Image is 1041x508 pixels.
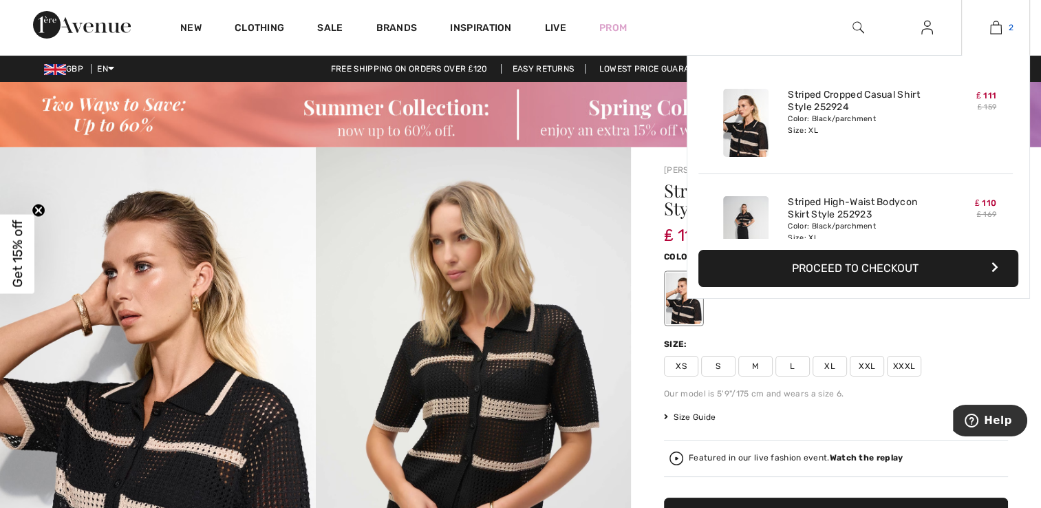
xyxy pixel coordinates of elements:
[664,212,699,245] span: ₤ 111
[501,64,586,74] a: Easy Returns
[450,22,511,36] span: Inspiration
[975,198,996,208] span: ₤ 110
[976,91,996,100] span: ₤ 111
[666,273,702,324] div: Black/parchment
[775,356,810,377] span: L
[320,64,499,74] a: Free shipping on orders over ₤120
[830,453,903,463] strong: Watch the replay
[698,250,1018,287] button: Proceed to Checkout
[788,221,923,243] div: Color: Black/parchment Size: XL
[664,252,696,262] span: Color:
[813,356,847,377] span: XL
[788,114,923,136] div: Color: Black/parchment Size: XL
[738,356,773,377] span: M
[788,89,923,114] a: Striped Cropped Casual Shirt Style 252924
[545,21,566,35] a: Live
[664,388,1008,400] div: Our model is 5'9"/175 cm and wears a size 6.
[701,356,736,377] span: S
[852,19,864,36] img: search the website
[990,19,1002,36] img: My Bag
[33,11,131,39] img: 1ère Avenue
[976,210,996,219] s: ₤ 169
[1009,21,1013,34] span: 2
[689,454,903,463] div: Featured in our live fashion event.
[850,356,884,377] span: XXL
[32,204,45,218] button: Close teaser
[44,64,66,75] img: UK Pound
[664,411,716,423] span: Size Guide
[235,22,284,36] a: Clothing
[977,103,996,112] s: ₤ 159
[962,19,1029,36] a: 2
[953,405,1027,439] iframe: Opens a widget where you can find more information
[664,182,951,218] h1: Striped Cropped Casual Shirt Style 252924
[669,452,683,465] img: Watch the replay
[588,64,722,74] a: Lowest Price Guarantee
[317,22,343,36] a: Sale
[664,165,733,175] a: [PERSON_NAME]
[921,19,933,36] img: My Info
[180,22,202,36] a: New
[664,356,698,377] span: XS
[44,64,89,74] span: GBP
[97,64,114,74] span: EN
[599,21,627,35] a: Prom
[788,196,923,221] a: Striped High-Waist Bodycon Skirt Style 252923
[887,356,921,377] span: XXXL
[664,338,690,350] div: Size:
[723,89,769,157] img: Striped Cropped Casual Shirt Style 252924
[376,22,418,36] a: Brands
[910,19,944,36] a: Sign In
[10,220,25,288] span: Get 15% off
[723,196,769,264] img: Striped High-Waist Bodycon Skirt Style 252923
